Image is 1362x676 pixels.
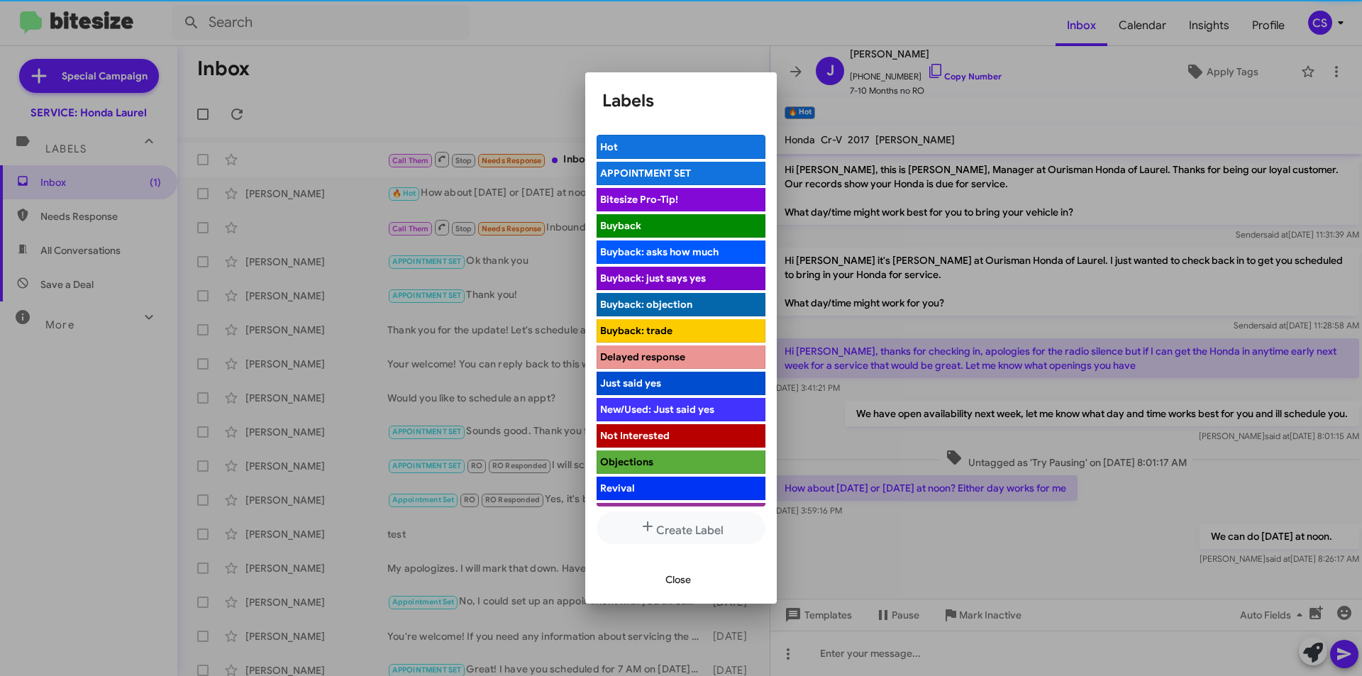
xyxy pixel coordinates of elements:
button: Create Label [597,512,765,544]
span: APPOINTMENT SET [600,167,691,179]
span: New/Used: Just said yes [600,403,714,416]
span: Buyback: objection [600,298,692,311]
span: Revival [600,482,635,494]
span: Just said yes [600,377,661,389]
span: Buyback: trade [600,324,672,337]
h1: Labels [602,89,760,112]
button: Close [654,567,702,592]
span: Close [665,567,691,592]
span: Buyback: just says yes [600,272,706,284]
span: Buyback: asks how much [600,245,719,258]
span: Not Interested [600,429,670,442]
span: Bitesize Pro-Tip! [600,193,678,206]
span: Hot [600,140,618,153]
span: Objections [600,455,653,468]
span: Buyback [600,219,641,232]
span: Delayed response [600,350,685,363]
